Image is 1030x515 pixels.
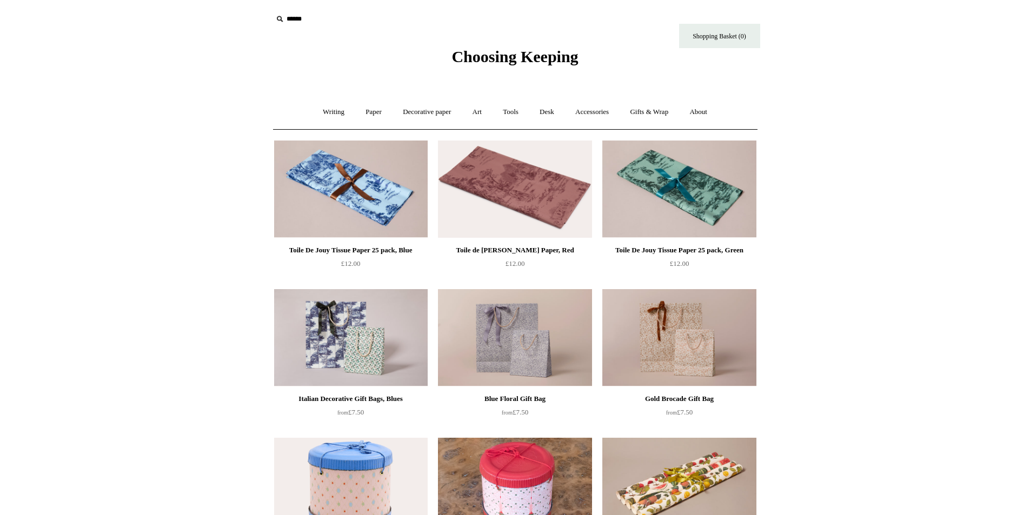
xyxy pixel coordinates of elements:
a: Art [463,98,491,126]
div: Toile de [PERSON_NAME] Paper, Red [441,244,589,257]
div: Italian Decorative Gift Bags, Blues [277,392,425,405]
span: £7.50 [666,408,693,416]
span: £12.00 [341,259,361,267]
a: Toile De Jouy Tissue Paper 25 pack, Green £12.00 [602,244,756,288]
img: Gold Brocade Gift Bag [602,289,756,386]
a: Gold Brocade Gift Bag from£7.50 [602,392,756,437]
span: Choosing Keeping [451,48,578,65]
a: Toile de Jouy Tissue Paper, Red Toile de Jouy Tissue Paper, Red [438,141,592,238]
img: Toile De Jouy Tissue Paper 25 pack, Blue [274,141,428,238]
span: £12.00 [670,259,689,267]
a: Blue Floral Gift Bag from£7.50 [438,392,592,437]
div: Gold Brocade Gift Bag [605,392,753,405]
a: Italian Decorative Gift Bags, Blues from£7.50 [274,392,428,437]
img: Toile de Jouy Tissue Paper, Red [438,141,592,238]
span: from [666,410,677,416]
span: £12.00 [506,259,525,267]
a: About [680,98,717,126]
a: Tools [493,98,528,126]
span: £7.50 [337,408,364,416]
a: Italian Decorative Gift Bags, Blues Italian Decorative Gift Bags, Blues [274,289,428,386]
a: Decorative paper [393,98,461,126]
img: Italian Decorative Gift Bags, Blues [274,289,428,386]
a: Toile De Jouy Tissue Paper 25 pack, Blue £12.00 [274,244,428,288]
a: Writing [313,98,354,126]
a: Shopping Basket (0) [679,24,760,48]
span: from [502,410,513,416]
a: Paper [356,98,391,126]
a: Gifts & Wrap [620,98,678,126]
div: Blue Floral Gift Bag [441,392,589,405]
a: Toile De Jouy Tissue Paper 25 pack, Green Toile De Jouy Tissue Paper 25 pack, Green [602,141,756,238]
a: Blue Floral Gift Bag Blue Floral Gift Bag [438,289,592,386]
a: Desk [530,98,564,126]
div: Toile De Jouy Tissue Paper 25 pack, Blue [277,244,425,257]
div: Toile De Jouy Tissue Paper 25 pack, Green [605,244,753,257]
a: Gold Brocade Gift Bag Gold Brocade Gift Bag [602,289,756,386]
span: £7.50 [502,408,528,416]
a: Choosing Keeping [451,56,578,64]
img: Toile De Jouy Tissue Paper 25 pack, Green [602,141,756,238]
span: from [337,410,348,416]
img: Blue Floral Gift Bag [438,289,592,386]
a: Toile de [PERSON_NAME] Paper, Red £12.00 [438,244,592,288]
a: Toile De Jouy Tissue Paper 25 pack, Blue Toile De Jouy Tissue Paper 25 pack, Blue [274,141,428,238]
a: Accessories [566,98,619,126]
